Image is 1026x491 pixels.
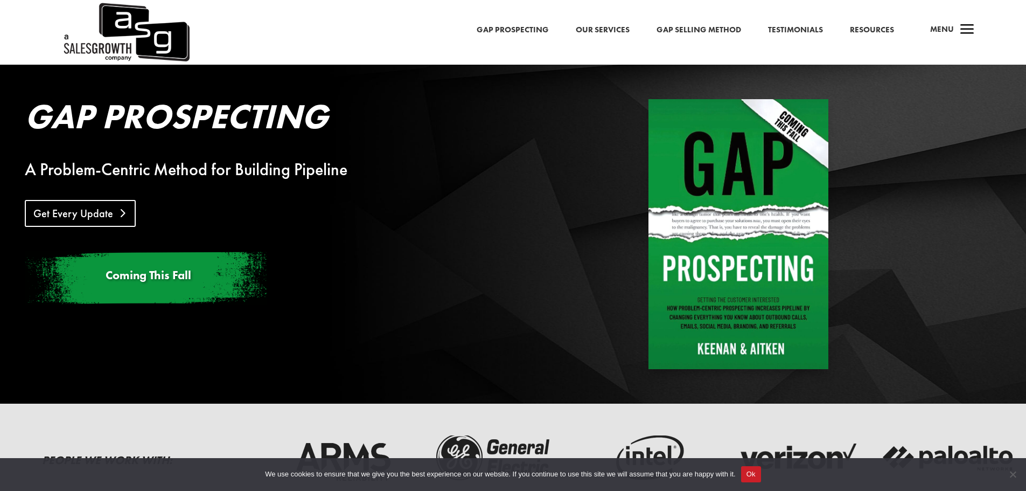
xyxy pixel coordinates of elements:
[477,23,549,37] a: Gap Prospecting
[648,99,828,369] img: Gap Prospecting - Coming This Fall
[768,23,823,37] a: Testimonials
[265,469,735,480] span: We use cookies to ensure that we give you the best experience on our website. If you continue to ...
[850,23,894,37] a: Resources
[25,200,136,227] a: Get Every Update
[957,19,978,41] span: a
[657,23,741,37] a: Gap Selling Method
[106,267,191,283] span: Coming This Fall
[741,466,761,482] button: Ok
[25,99,530,139] h2: Gap Prospecting
[1007,469,1018,480] span: No
[930,24,954,34] span: Menu
[25,163,530,176] div: A Problem-Centric Method for Building Pipeline
[576,23,630,37] a: Our Services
